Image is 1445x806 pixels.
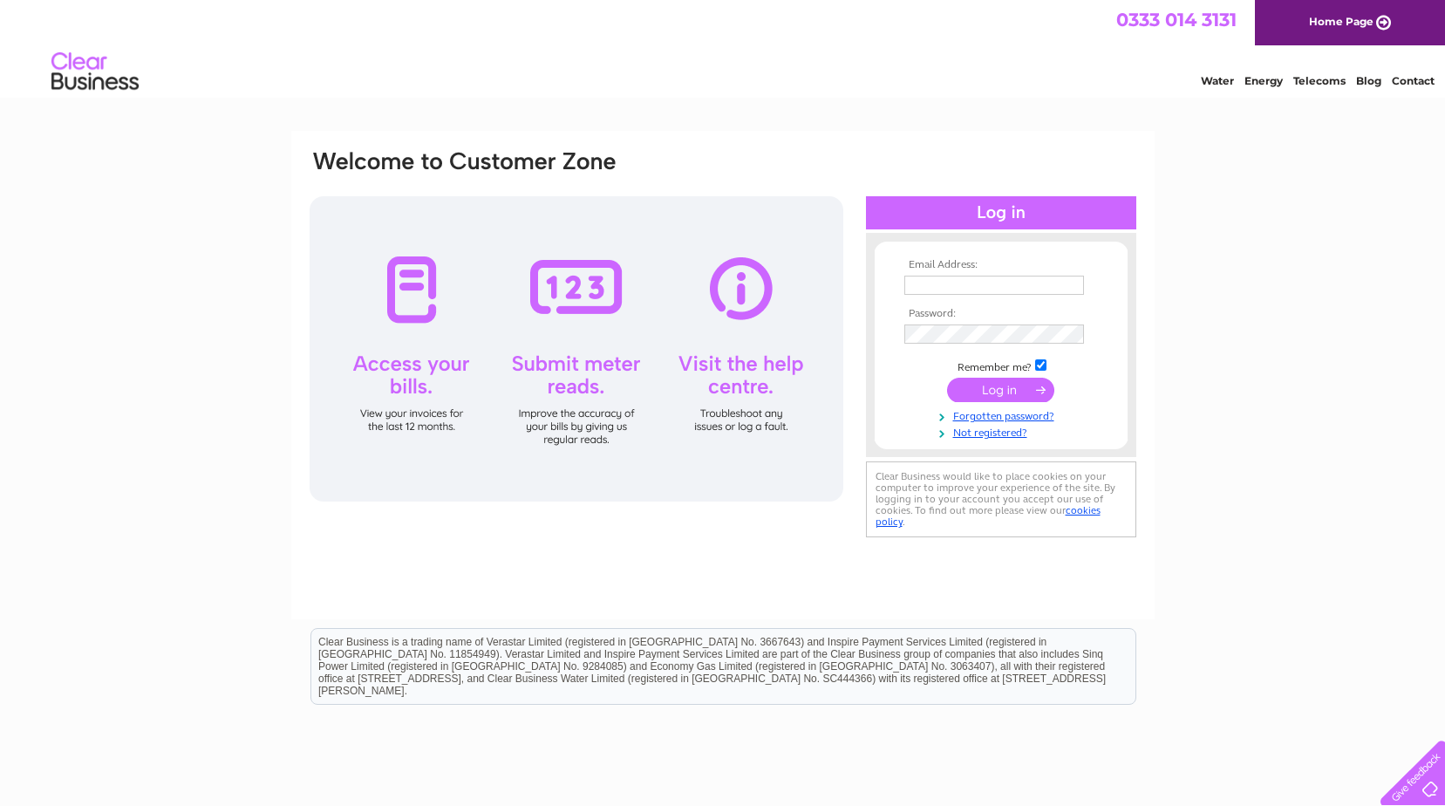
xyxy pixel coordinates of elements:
[876,504,1101,528] a: cookies policy
[900,308,1102,320] th: Password:
[904,406,1102,423] a: Forgotten password?
[900,259,1102,271] th: Email Address:
[947,378,1054,402] input: Submit
[1244,74,1283,87] a: Energy
[311,10,1135,85] div: Clear Business is a trading name of Verastar Limited (registered in [GEOGRAPHIC_DATA] No. 3667643...
[1392,74,1435,87] a: Contact
[1293,74,1346,87] a: Telecoms
[866,461,1136,537] div: Clear Business would like to place cookies on your computer to improve your experience of the sit...
[51,45,140,99] img: logo.png
[1201,74,1234,87] a: Water
[1116,9,1237,31] a: 0333 014 3131
[900,357,1102,374] td: Remember me?
[1356,74,1381,87] a: Blog
[904,423,1102,440] a: Not registered?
